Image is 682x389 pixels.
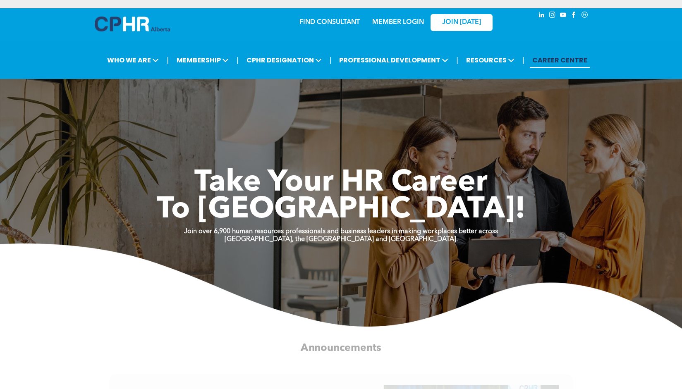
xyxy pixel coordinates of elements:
[530,53,590,68] a: CAREER CENTRE
[522,52,524,69] li: |
[105,53,161,68] span: WHO WE ARE
[548,10,557,21] a: instagram
[372,19,424,26] a: MEMBER LOGIN
[225,236,458,243] strong: [GEOGRAPHIC_DATA], the [GEOGRAPHIC_DATA] and [GEOGRAPHIC_DATA].
[570,10,579,21] a: facebook
[299,19,360,26] a: FIND CONSULTANT
[244,53,324,68] span: CPHR DESIGNATION
[337,53,451,68] span: PROFESSIONAL DEVELOPMENT
[174,53,231,68] span: MEMBERSHIP
[301,343,381,353] span: Announcements
[431,14,493,31] a: JOIN [DATE]
[157,195,526,225] span: To [GEOGRAPHIC_DATA]!
[537,10,546,21] a: linkedin
[442,19,481,26] span: JOIN [DATE]
[464,53,517,68] span: RESOURCES
[95,17,170,31] img: A blue and white logo for cp alberta
[580,10,589,21] a: Social network
[194,168,488,198] span: Take Your HR Career
[330,52,332,69] li: |
[167,52,169,69] li: |
[184,228,498,235] strong: Join over 6,900 human resources professionals and business leaders in making workplaces better ac...
[559,10,568,21] a: youtube
[456,52,458,69] li: |
[237,52,239,69] li: |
